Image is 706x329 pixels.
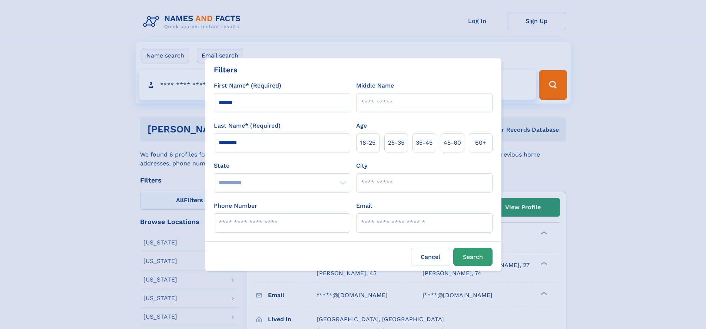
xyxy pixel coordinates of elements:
[214,161,350,170] label: State
[356,201,372,210] label: Email
[411,248,450,266] label: Cancel
[214,201,257,210] label: Phone Number
[214,121,281,130] label: Last Name* (Required)
[444,138,461,147] span: 45‑60
[356,161,367,170] label: City
[214,81,281,90] label: First Name* (Required)
[356,121,367,130] label: Age
[214,64,238,75] div: Filters
[356,81,394,90] label: Middle Name
[416,138,432,147] span: 35‑45
[360,138,375,147] span: 18‑25
[453,248,493,266] button: Search
[388,138,404,147] span: 25‑35
[475,138,486,147] span: 60+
